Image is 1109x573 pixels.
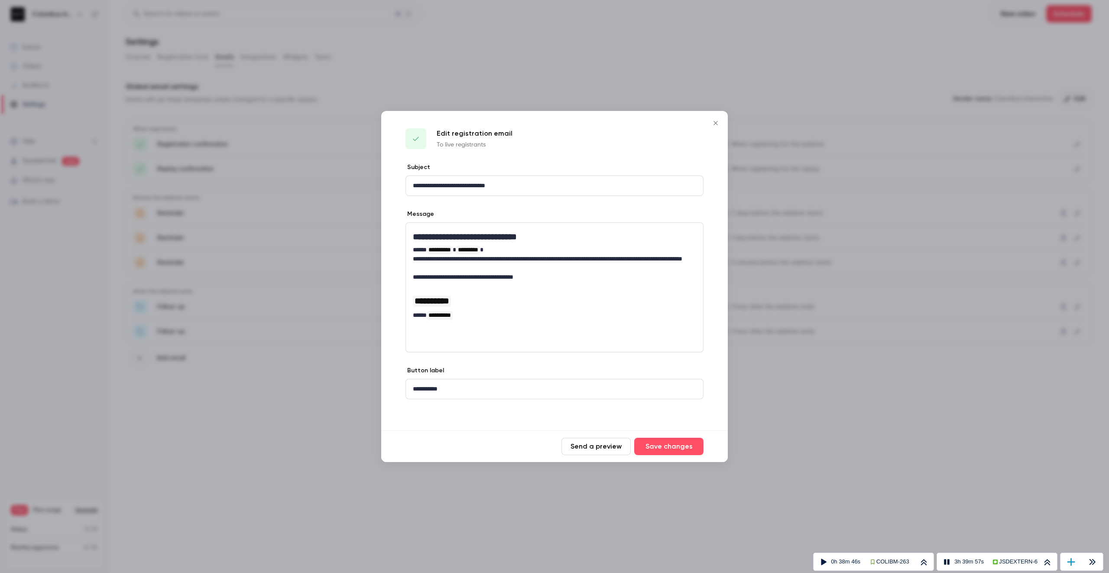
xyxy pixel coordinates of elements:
[406,379,703,399] div: editor
[405,163,430,172] label: Subject
[561,438,631,455] button: Send a preview
[406,223,703,325] div: editor
[634,438,704,455] button: Save changes
[406,176,703,195] div: editor
[405,366,444,375] label: Button label
[405,210,434,218] label: Message
[437,128,512,139] p: Edit registration email
[707,114,724,132] button: Close
[437,140,512,149] p: To live registrants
